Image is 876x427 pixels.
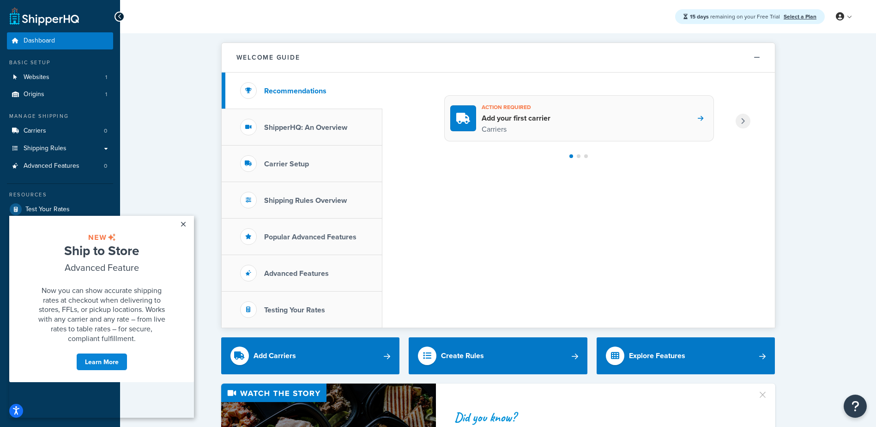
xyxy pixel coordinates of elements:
span: Test Your Rates [25,206,70,213]
span: Ship to Store [55,25,130,44]
a: Test Your Rates [7,201,113,218]
li: Advanced Features [7,158,113,175]
span: Dashboard [24,37,55,45]
div: Did you know? [454,411,746,424]
h3: Shipping Rules Overview [264,196,347,205]
h3: Recommendations [264,87,326,95]
h3: Popular Advanced Features [264,233,356,241]
span: 1 [105,91,107,98]
a: Select a Plan [784,12,816,21]
h3: Action required [482,101,550,113]
a: Carriers0 [7,122,113,140]
span: 1 [105,73,107,81]
strong: 15 days [690,12,709,21]
h3: Testing Your Rates [264,306,325,314]
div: Basic Setup [7,59,113,67]
h3: Advanced Features [264,269,329,278]
span: 0 [104,162,107,170]
a: Dashboard [7,32,113,49]
a: Marketplace [7,218,113,235]
span: Advanced Features [24,162,79,170]
span: Origins [24,91,44,98]
span: 0 [104,127,107,135]
li: Websites [7,69,113,86]
a: Origins1 [7,86,113,103]
a: Analytics [7,235,113,252]
button: Welcome Guide [222,43,775,73]
span: Now you can show accurate shipping rates at checkout when delivering to stores, FFLs, or pickup l... [29,69,156,128]
div: Explore Features [629,349,685,362]
h2: Welcome Guide [236,54,300,61]
a: Help Docs [7,252,113,269]
span: Carriers [24,127,46,135]
a: Advanced Features0 [7,158,113,175]
span: Websites [24,73,49,81]
a: Websites1 [7,69,113,86]
h3: Carrier Setup [264,160,309,168]
p: Carriers [482,123,550,135]
h3: ShipperHQ: An Overview [264,123,347,132]
li: Origins [7,86,113,103]
div: Resources [7,191,113,199]
a: Learn More [67,137,118,155]
span: remaining on your Free Trial [690,12,781,21]
button: Open Resource Center [844,395,867,418]
div: Add Carriers [254,349,296,362]
span: Advanced Feature [55,45,130,58]
div: Create Rules [441,349,484,362]
h4: Add your first carrier [482,113,550,123]
li: Carriers [7,122,113,140]
a: Explore Features [597,337,775,374]
a: Add Carriers [221,337,400,374]
div: Manage Shipping [7,112,113,120]
span: Shipping Rules [24,145,66,152]
a: Shipping Rules [7,140,113,157]
a: Create Rules [409,337,587,374]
